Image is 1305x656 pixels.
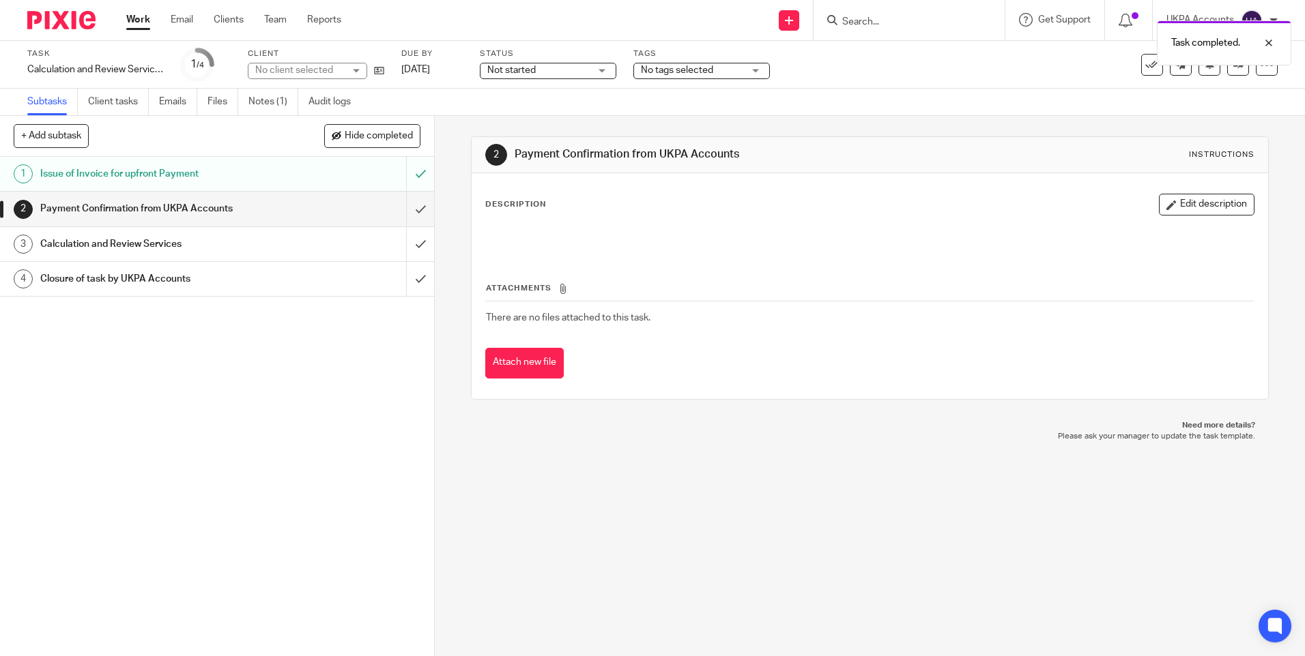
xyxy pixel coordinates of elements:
button: Edit description [1159,194,1254,215]
a: Team [264,13,287,27]
small: /4 [197,61,204,69]
h1: Payment Confirmation from UKPA Accounts [40,198,275,219]
h1: Issue of Invoice for upfront Payment [40,164,275,184]
a: Client tasks [88,89,149,115]
span: No tags selected [641,65,713,75]
span: Not started [487,65,536,75]
a: Email [171,13,193,27]
div: No client selected [255,63,344,77]
span: Hide completed [345,131,413,142]
img: Pixie [27,11,96,29]
p: Task completed. [1171,36,1240,50]
div: 1 [190,57,204,72]
div: 3 [14,235,33,254]
h1: Closure of task by UKPA Accounts [40,269,275,289]
span: There are no files attached to this task. [486,313,650,323]
label: Due by [401,48,463,59]
button: Hide completed [324,124,420,147]
h1: Payment Confirmation from UKPA Accounts [515,147,899,162]
a: Notes (1) [248,89,298,115]
a: Subtasks [27,89,78,115]
a: Files [207,89,238,115]
label: Client [248,48,384,59]
a: Work [126,13,150,27]
a: Clients [214,13,244,27]
div: 2 [485,144,507,166]
p: Need more details? [485,420,1254,431]
div: 4 [14,269,33,288]
p: Description [485,199,546,210]
a: Reports [307,13,341,27]
p: Please ask your manager to update the task template. [485,431,1254,442]
div: Calculation and Review Services [27,63,164,76]
label: Status [480,48,616,59]
button: + Add subtask [14,124,89,147]
a: Emails [159,89,197,115]
div: Instructions [1189,149,1254,160]
label: Tags [633,48,770,59]
div: 2 [14,200,33,219]
div: 1 [14,164,33,183]
span: [DATE] [401,65,430,74]
label: Task [27,48,164,59]
a: Audit logs [309,89,361,115]
h1: Calculation and Review Services [40,234,275,254]
button: Attach new file [485,348,564,378]
img: svg%3E [1241,10,1263,31]
span: Attachments [486,284,551,292]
